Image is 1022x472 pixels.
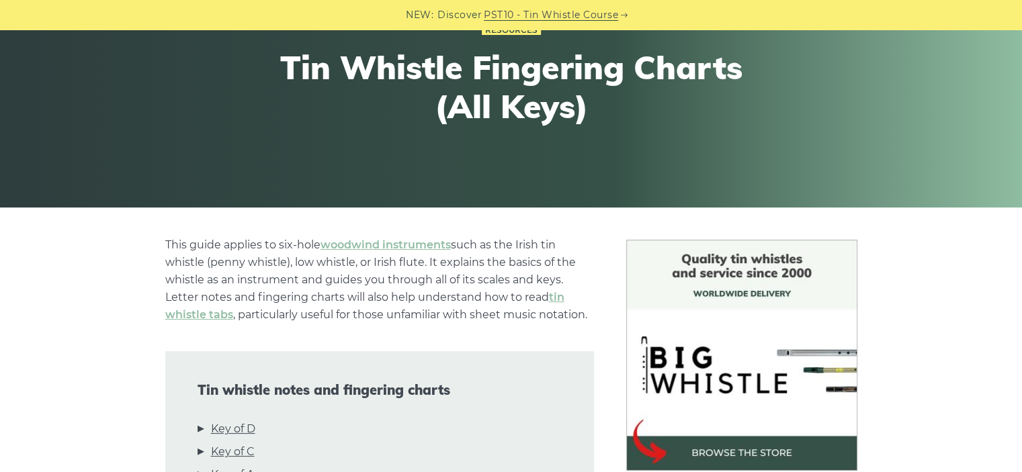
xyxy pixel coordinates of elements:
span: NEW: [406,7,433,23]
span: Tin whistle notes and fingering charts [198,382,562,398]
span: Discover [437,7,482,23]
a: Key of C [211,443,255,461]
h1: Tin Whistle Fingering Charts (All Keys) [264,48,759,126]
img: BigWhistle Tin Whistle Store [626,240,857,471]
a: woodwind instruments [321,238,451,251]
a: Resources [482,25,541,36]
a: PST10 - Tin Whistle Course [484,7,618,23]
p: This guide applies to six-hole such as the Irish tin whistle (penny whistle), low whistle, or Iri... [165,236,594,324]
a: Key of D [211,420,255,438]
